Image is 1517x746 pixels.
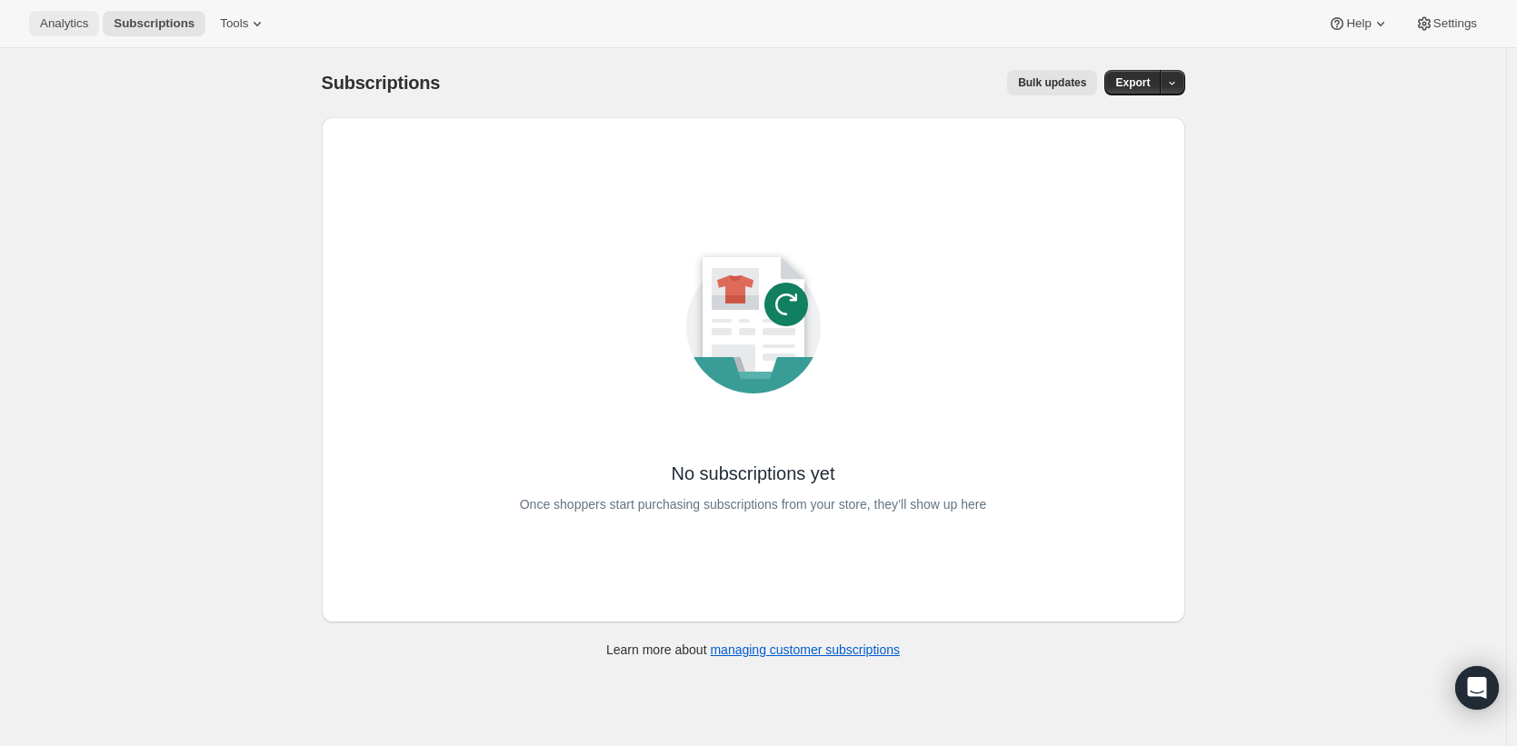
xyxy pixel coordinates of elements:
[1007,70,1097,95] button: Bulk updates
[1455,666,1499,710] div: Open Intercom Messenger
[671,461,834,486] p: No subscriptions yet
[1404,11,1488,36] button: Settings
[209,11,277,36] button: Tools
[710,642,900,657] a: managing customer subscriptions
[29,11,99,36] button: Analytics
[1018,75,1086,90] span: Bulk updates
[220,16,248,31] span: Tools
[1346,16,1371,31] span: Help
[606,641,900,659] p: Learn more about
[322,73,441,93] span: Subscriptions
[1115,75,1150,90] span: Export
[103,11,205,36] button: Subscriptions
[1317,11,1400,36] button: Help
[520,492,987,517] p: Once shoppers start purchasing subscriptions from your store, they’ll show up here
[1104,70,1161,95] button: Export
[114,16,195,31] span: Subscriptions
[1433,16,1477,31] span: Settings
[40,16,88,31] span: Analytics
